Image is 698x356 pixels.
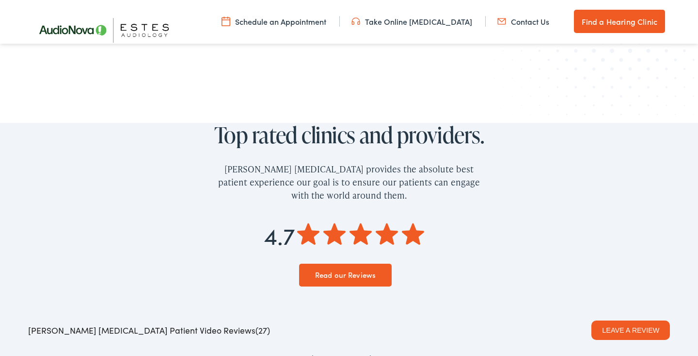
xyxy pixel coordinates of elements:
span: [PERSON_NAME] [MEDICAL_DATA] Patient Video Reviews [28,324,270,337]
a: Contact Us [497,16,549,27]
img: utility icon [497,16,506,27]
span: 4.7 [264,218,434,251]
p: [PERSON_NAME] [MEDICAL_DATA] provides the absolute best patient experience our goal is to ensure ... [194,147,504,217]
a: Take Online [MEDICAL_DATA] [351,16,472,27]
a: Find a Hearing Clinic [574,10,665,33]
img: utility icon [351,16,360,27]
a: Read our Reviews [299,264,392,287]
span: (27) [255,324,270,336]
button: Leave a Review [591,321,670,340]
img: utility icon [222,16,230,27]
a: Schedule an Appointment [222,16,326,27]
